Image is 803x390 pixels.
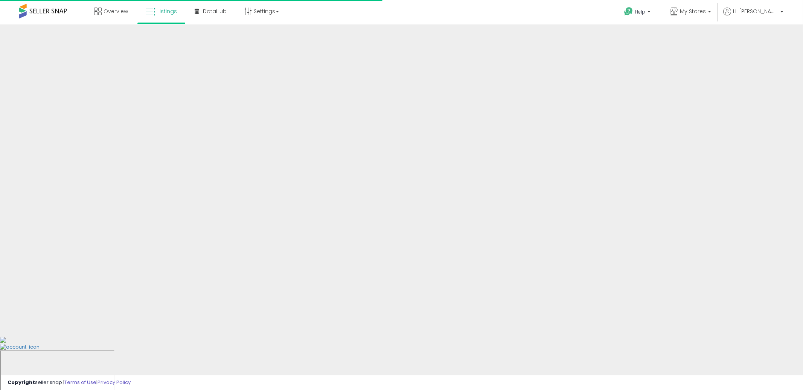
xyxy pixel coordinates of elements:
span: My Stores [680,8,706,15]
i: Get Help [624,7,633,16]
span: Listings [157,8,177,15]
span: Hi [PERSON_NAME] [733,8,778,15]
span: Overview [104,8,128,15]
a: Help [618,1,658,24]
span: Help [635,9,645,15]
span: DataHub [203,8,227,15]
a: Hi [PERSON_NAME] [723,8,783,24]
